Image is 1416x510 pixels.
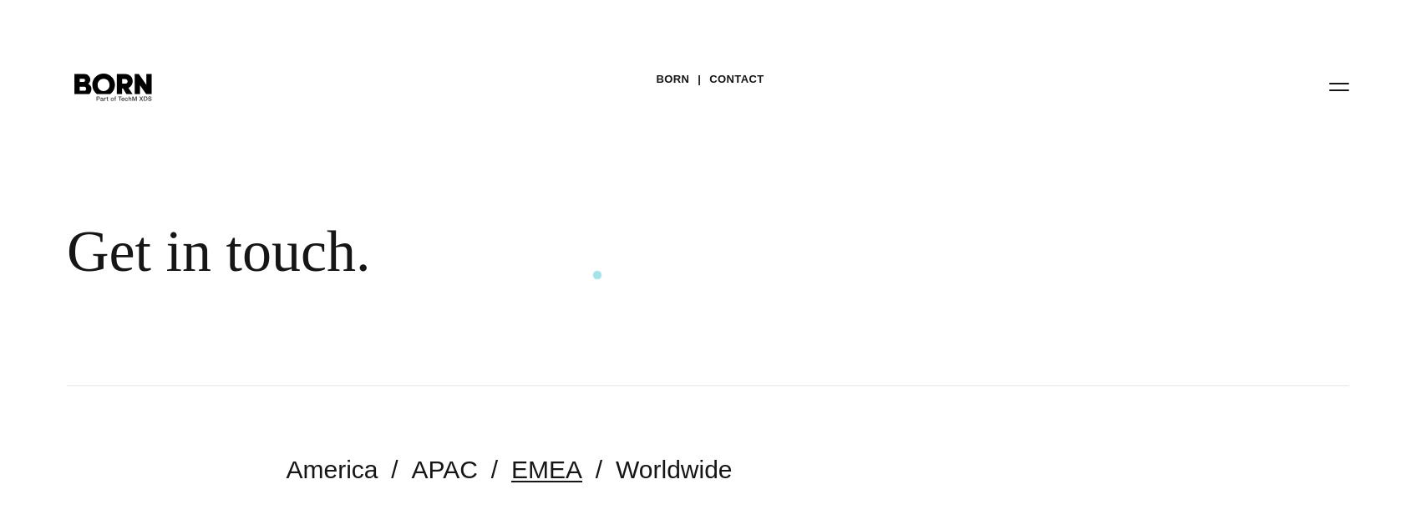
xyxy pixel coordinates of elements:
[511,456,582,483] a: EMEA
[656,67,689,92] a: BORN
[1319,69,1359,104] button: Open
[709,67,764,92] a: Contact
[412,456,478,483] a: APAC
[287,456,378,483] a: America
[67,217,1019,286] div: Get in touch.
[616,456,733,483] a: Worldwide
